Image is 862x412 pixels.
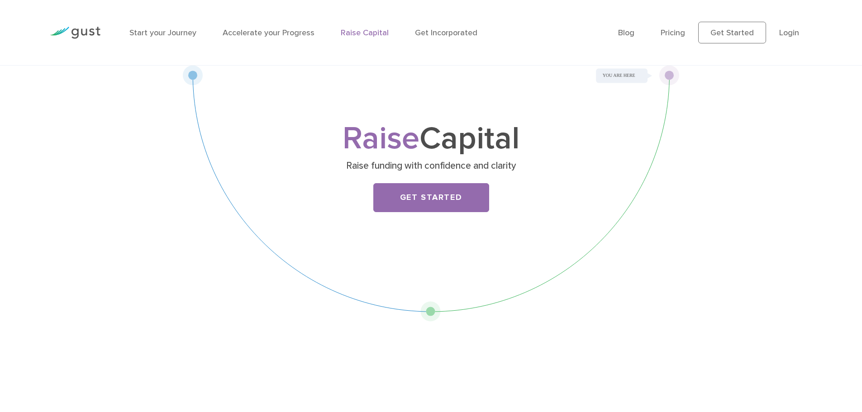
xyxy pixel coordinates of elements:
h1: Capital [252,124,610,153]
p: Raise funding with confidence and clarity [256,160,606,172]
img: Gust Logo [50,27,100,39]
a: Pricing [661,28,685,38]
span: Raise [343,119,419,157]
a: Accelerate your Progress [223,28,314,38]
a: Raise Capital [341,28,389,38]
a: Get Started [698,22,766,43]
a: Login [779,28,799,38]
a: Get Incorporated [415,28,477,38]
a: Blog [618,28,634,38]
a: Get Started [373,183,489,212]
a: Start your Journey [129,28,196,38]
